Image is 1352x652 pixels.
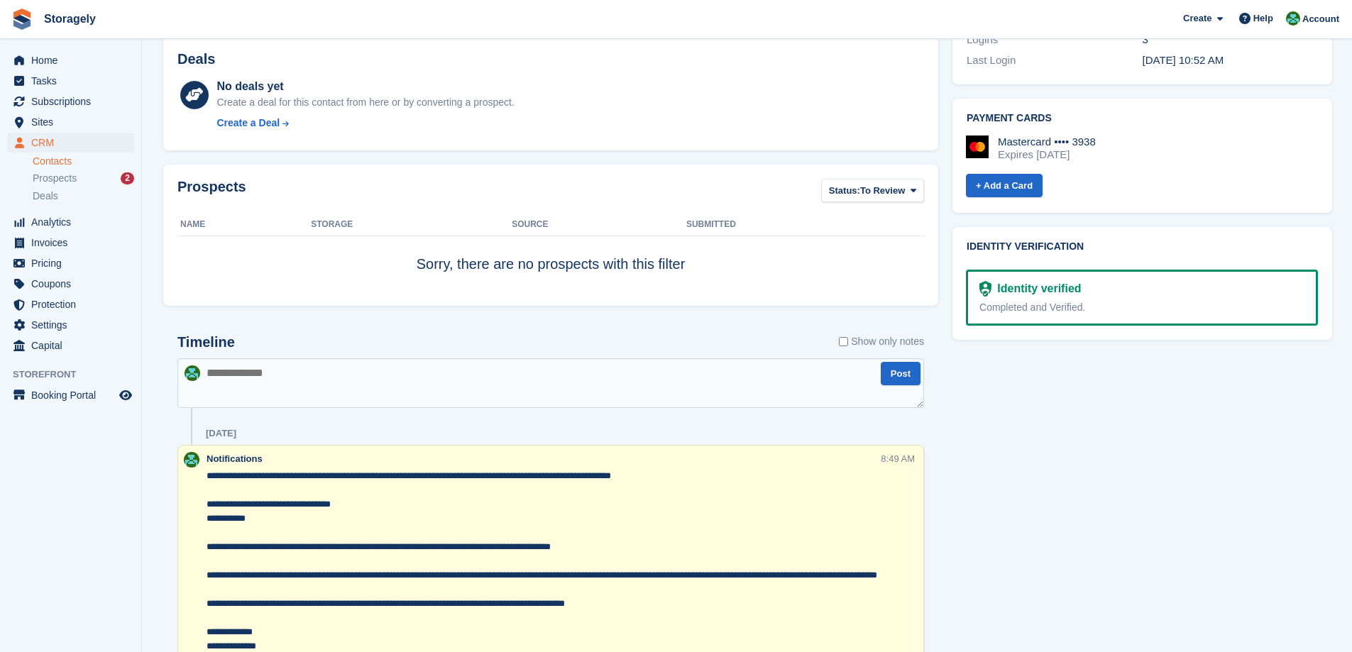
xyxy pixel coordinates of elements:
[31,294,116,314] span: Protection
[839,334,848,349] input: Show only notes
[1253,11,1273,26] span: Help
[185,365,200,381] img: Notifications
[966,136,989,158] img: Mastercard Logo
[33,189,58,203] span: Deals
[33,171,134,186] a: Prospects 2
[881,362,920,385] button: Post
[33,172,77,185] span: Prospects
[1183,11,1211,26] span: Create
[417,256,686,272] span: Sorry, there are no prospects with this filter
[31,112,116,132] span: Sites
[979,300,1304,315] div: Completed and Verified.
[177,51,215,67] h2: Deals
[184,452,199,468] img: Notifications
[31,133,116,153] span: CRM
[7,274,134,294] a: menu
[311,214,512,236] th: Storage
[821,179,924,202] button: Status: To Review
[31,50,116,70] span: Home
[31,212,116,232] span: Analytics
[31,385,116,405] span: Booking Portal
[998,136,1096,148] div: Mastercard •••• 3938
[1302,12,1339,26] span: Account
[216,116,514,131] a: Create a Deal
[991,280,1081,297] div: Identity verified
[11,9,33,30] img: stora-icon-8386f47178a22dfd0bd8f6a31ec36ba5ce8667c1dd55bd0f319d3a0aa187defe.svg
[216,78,514,95] div: No deals yet
[7,112,134,132] a: menu
[31,92,116,111] span: Subscriptions
[860,184,905,198] span: To Review
[7,71,134,91] a: menu
[7,315,134,335] a: menu
[7,233,134,253] a: menu
[13,368,141,382] span: Storefront
[967,32,1142,48] div: Logins
[7,336,134,355] a: menu
[967,53,1142,69] div: Last Login
[206,428,236,439] div: [DATE]
[31,233,116,253] span: Invoices
[998,148,1096,161] div: Expires [DATE]
[207,453,263,464] span: Notifications
[7,92,134,111] a: menu
[7,294,134,314] a: menu
[979,281,991,297] img: Identity Verification Ready
[966,174,1043,197] a: + Add a Card
[7,385,134,405] a: menu
[1143,54,1224,66] time: 2025-07-03 09:52:12 UTC
[33,189,134,204] a: Deals
[31,336,116,355] span: Capital
[216,95,514,110] div: Create a deal for this contact from here or by converting a prospect.
[177,334,235,350] h2: Timeline
[31,315,116,335] span: Settings
[33,155,134,168] a: Contacts
[1143,32,1318,48] div: 3
[31,274,116,294] span: Coupons
[117,387,134,404] a: Preview store
[7,50,134,70] a: menu
[1286,11,1300,26] img: Notifications
[512,214,686,236] th: Source
[967,113,1318,124] h2: Payment cards
[177,214,311,236] th: Name
[7,253,134,273] a: menu
[38,7,101,31] a: Storagely
[881,452,915,465] div: 8:49 AM
[7,133,134,153] a: menu
[7,212,134,232] a: menu
[967,241,1318,253] h2: Identity verification
[839,334,924,349] label: Show only notes
[31,253,116,273] span: Pricing
[121,172,134,184] div: 2
[216,116,280,131] div: Create a Deal
[177,179,246,205] h2: Prospects
[686,214,924,236] th: Submitted
[829,184,860,198] span: Status:
[31,71,116,91] span: Tasks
